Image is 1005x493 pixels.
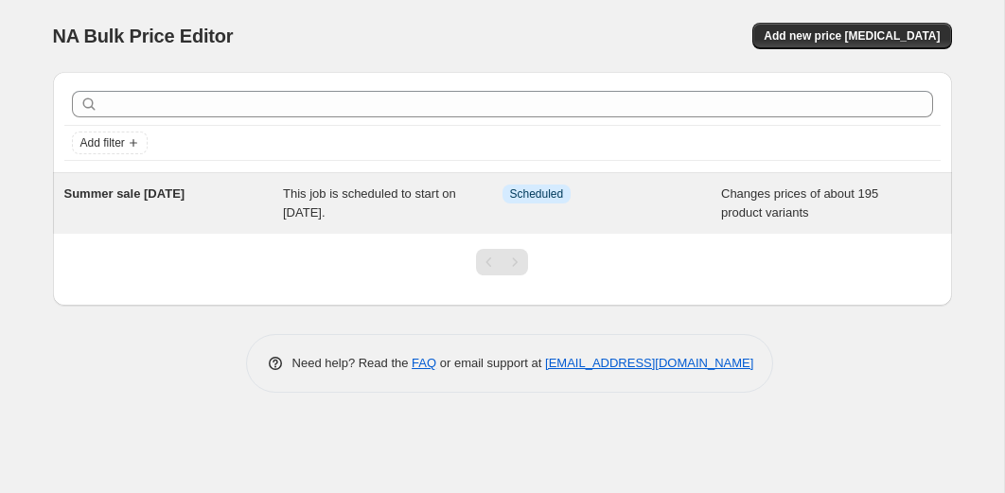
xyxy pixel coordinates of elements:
[283,186,456,220] span: This job is scheduled to start on [DATE].
[53,26,234,46] span: NA Bulk Price Editor
[72,132,148,154] button: Add filter
[80,135,125,150] span: Add filter
[752,23,951,49] button: Add new price [MEDICAL_DATA]
[545,356,753,370] a: [EMAIL_ADDRESS][DOMAIN_NAME]
[292,356,413,370] span: Need help? Read the
[436,356,545,370] span: or email support at
[64,186,185,201] span: Summer sale [DATE]
[721,186,878,220] span: Changes prices of about 195 product variants
[510,186,564,202] span: Scheduled
[412,356,436,370] a: FAQ
[476,249,528,275] nav: Pagination
[764,28,940,44] span: Add new price [MEDICAL_DATA]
